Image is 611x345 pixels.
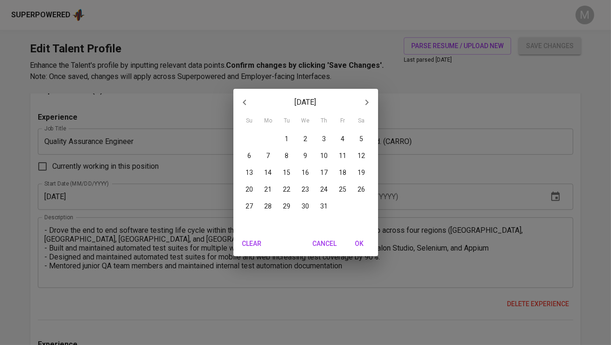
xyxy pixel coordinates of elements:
[279,147,295,164] button: 8
[297,164,314,181] button: 16
[260,181,277,198] button: 21
[260,116,277,126] span: Mo
[297,198,314,215] button: 30
[335,130,351,147] button: 4
[339,168,347,177] p: 18
[335,147,351,164] button: 11
[341,134,345,144] p: 4
[302,201,309,211] p: 30
[265,168,272,177] p: 14
[353,181,370,198] button: 26
[339,151,347,160] p: 11
[237,235,267,252] button: Clear
[297,130,314,147] button: 2
[297,147,314,164] button: 9
[285,151,289,160] p: 8
[335,116,351,126] span: Fr
[283,185,291,194] p: 22
[316,198,333,215] button: 31
[241,198,258,215] button: 27
[246,168,253,177] p: 13
[297,116,314,126] span: We
[321,151,328,160] p: 10
[304,151,308,160] p: 9
[283,168,291,177] p: 15
[279,181,295,198] button: 22
[241,147,258,164] button: 6
[316,116,333,126] span: Th
[256,97,356,108] p: [DATE]
[285,134,289,144] p: 1
[283,201,291,211] p: 29
[279,130,295,147] button: 1
[335,164,351,181] button: 18
[265,185,272,194] p: 21
[353,130,370,147] button: 5
[358,185,365,194] p: 26
[279,116,295,126] span: Tu
[360,134,364,144] p: 5
[279,164,295,181] button: 15
[279,198,295,215] button: 29
[339,185,347,194] p: 25
[241,116,258,126] span: Su
[348,238,371,250] span: OK
[353,116,370,126] span: Sa
[309,235,341,252] button: Cancel
[241,238,263,250] span: Clear
[241,164,258,181] button: 13
[335,181,351,198] button: 25
[358,168,365,177] p: 19
[302,185,309,194] p: 23
[321,168,328,177] p: 17
[323,134,326,144] p: 3
[321,201,328,211] p: 31
[260,147,277,164] button: 7
[260,164,277,181] button: 14
[316,164,333,181] button: 17
[260,198,277,215] button: 28
[344,235,374,252] button: OK
[265,201,272,211] p: 28
[267,151,270,160] p: 7
[302,168,309,177] p: 16
[313,238,337,250] span: Cancel
[246,201,253,211] p: 27
[241,181,258,198] button: 20
[358,151,365,160] p: 12
[304,134,308,144] p: 2
[316,147,333,164] button: 10
[353,164,370,181] button: 19
[248,151,252,160] p: 6
[316,130,333,147] button: 3
[353,147,370,164] button: 12
[316,181,333,198] button: 24
[321,185,328,194] p: 24
[297,181,314,198] button: 23
[246,185,253,194] p: 20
